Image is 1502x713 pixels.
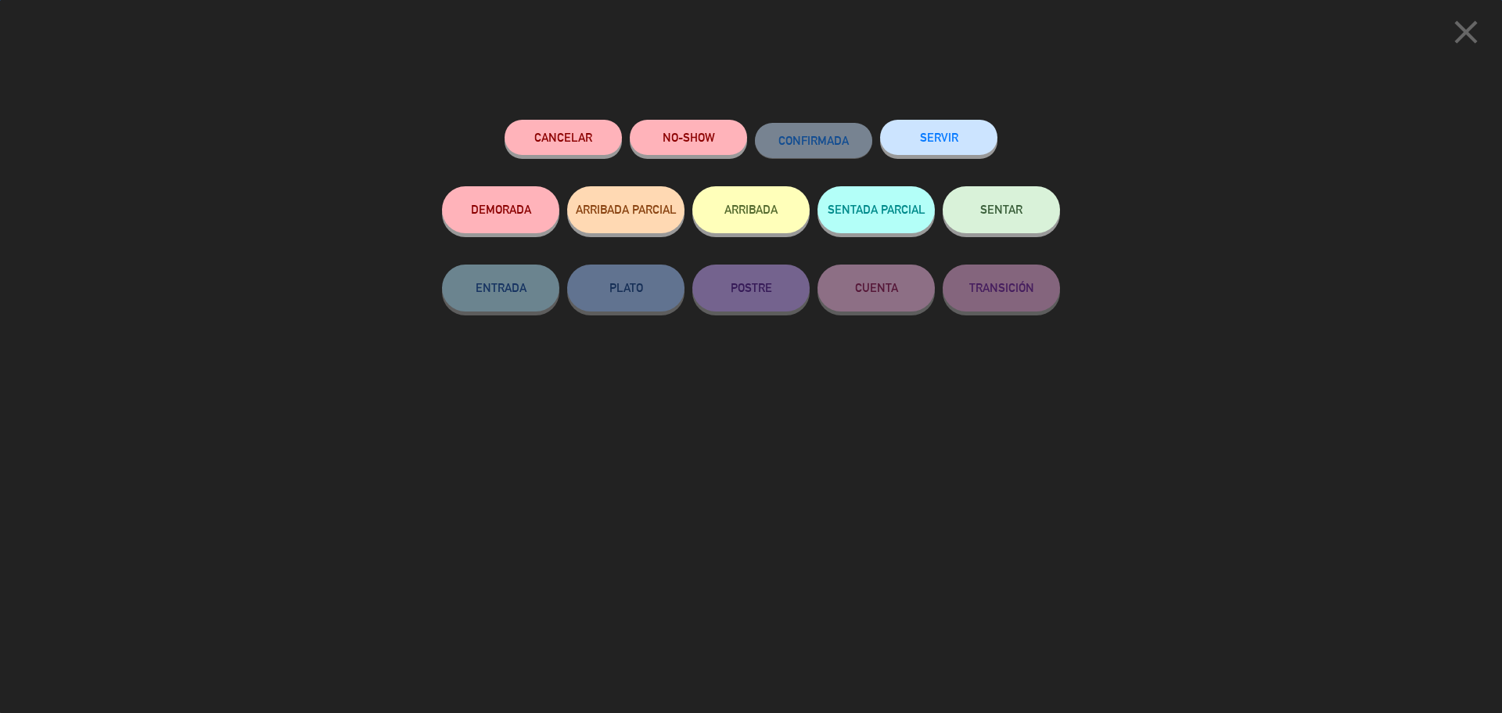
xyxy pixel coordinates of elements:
button: SENTAR [943,186,1060,233]
button: ENTRADA [442,265,559,311]
span: ARRIBADA PARCIAL [576,203,677,216]
button: SERVIR [880,120,997,155]
button: CUENTA [817,265,935,311]
button: TRANSICIÓN [943,265,1060,311]
button: POSTRE [692,265,810,311]
button: ARRIBADA [692,186,810,233]
button: SENTADA PARCIAL [817,186,935,233]
button: CONFIRMADA [755,123,872,158]
button: DEMORADA [442,186,559,233]
button: ARRIBADA PARCIAL [567,186,685,233]
span: CONFIRMADA [778,134,849,147]
span: SENTAR [980,203,1022,216]
i: close [1446,13,1486,52]
button: PLATO [567,265,685,311]
button: Cancelar [505,120,622,155]
button: close [1442,12,1490,58]
button: NO-SHOW [630,120,747,155]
